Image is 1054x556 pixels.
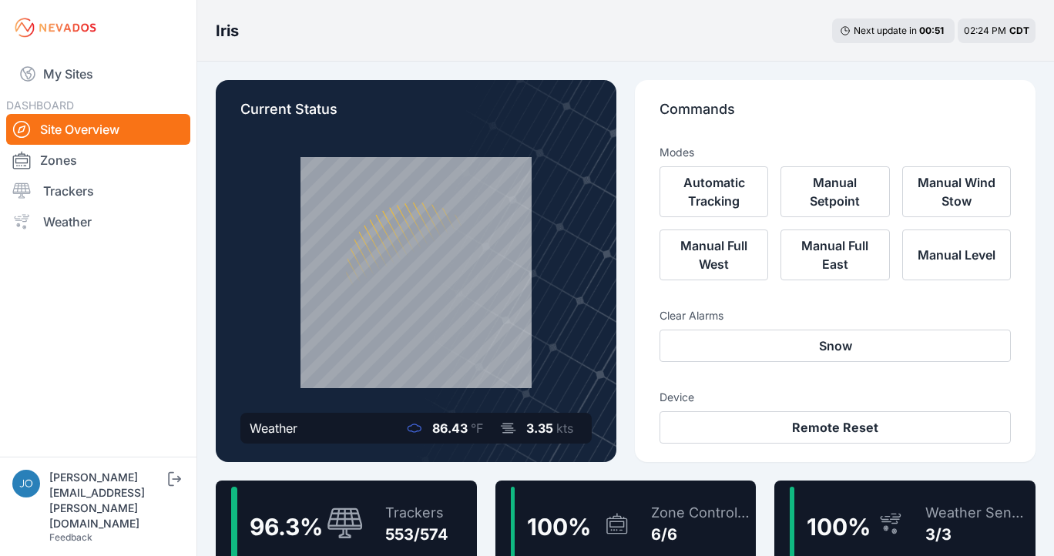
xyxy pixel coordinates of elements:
[660,411,1011,444] button: Remote Reset
[964,25,1006,36] span: 02:24 PM
[216,20,239,42] h3: Iris
[385,524,448,545] div: 553/574
[902,229,1011,280] button: Manual Level
[12,15,99,40] img: Nevados
[1009,25,1029,36] span: CDT
[651,524,750,545] div: 6/6
[660,330,1011,362] button: Snow
[925,502,1029,524] div: Weather Sensors
[660,229,768,280] button: Manual Full West
[49,470,165,531] div: [PERSON_NAME][EMAIL_ADDRESS][PERSON_NAME][DOMAIN_NAME]
[250,419,297,437] div: Weather
[6,206,190,237] a: Weather
[240,99,592,132] p: Current Status
[385,502,448,524] div: Trackers
[49,531,92,543] a: Feedback
[660,166,768,217] button: Automatic Tracking
[651,502,750,524] div: Zone Controllers
[660,145,694,160] h3: Modes
[6,114,190,145] a: Site Overview
[660,390,1011,405] h3: Device
[660,308,1011,323] h3: Clear Alarms
[6,145,190,176] a: Zones
[660,99,1011,132] p: Commands
[6,55,190,92] a: My Sites
[527,513,591,541] span: 100 %
[780,166,889,217] button: Manual Setpoint
[6,99,74,112] span: DASHBOARD
[526,420,553,436] span: 3.35
[216,11,239,51] nav: Breadcrumb
[471,420,483,436] span: °F
[250,513,323,541] span: 96.3 %
[780,229,889,280] button: Manual Full East
[854,25,917,36] span: Next update in
[902,166,1011,217] button: Manual Wind Stow
[6,176,190,206] a: Trackers
[919,25,947,37] div: 00 : 51
[925,524,1029,545] div: 3/3
[556,420,573,436] span: kts
[432,420,468,436] span: 86.43
[12,470,40,497] img: joe.mikula@nevados.solar
[807,513,871,541] span: 100 %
